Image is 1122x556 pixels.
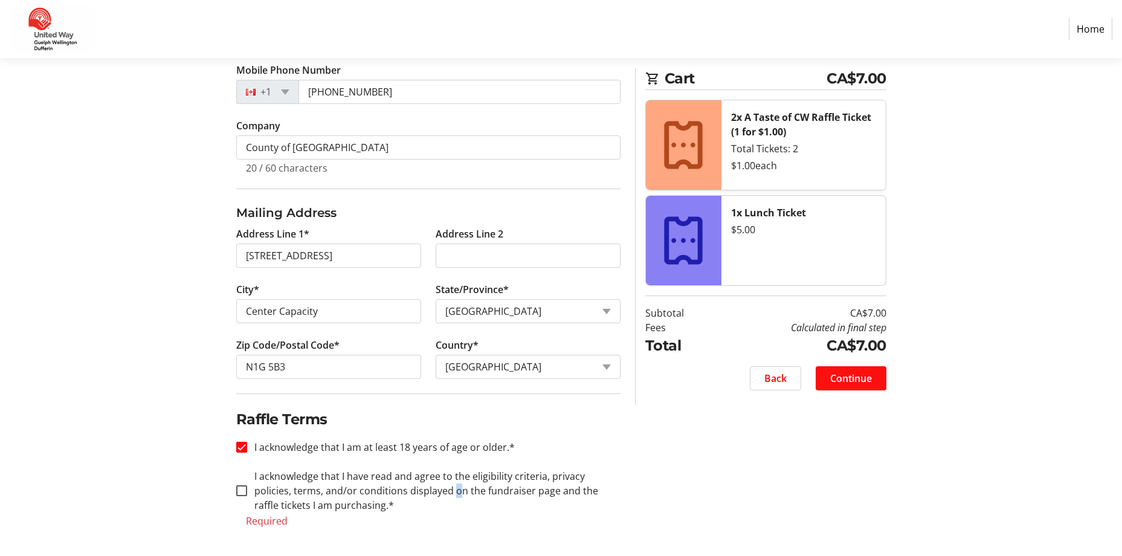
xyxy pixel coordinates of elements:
[236,409,621,430] h2: Raffle Terms
[247,440,515,454] label: I acknowledge that I am at least 18 years of age or older.*
[645,335,715,357] td: Total
[236,227,309,241] label: Address Line 1*
[645,306,715,320] td: Subtotal
[827,68,886,89] span: CA$7.00
[10,5,95,53] img: United Way Guelph Wellington Dufferin's Logo
[436,282,509,297] label: State/Province*
[830,371,872,386] span: Continue
[764,371,787,386] span: Back
[236,282,259,297] label: City*
[750,366,801,390] button: Back
[236,204,621,222] h3: Mailing Address
[436,227,503,241] label: Address Line 2
[731,158,876,173] div: $1.00 each
[731,206,806,219] strong: 1x Lunch Ticket
[236,63,341,77] label: Mobile Phone Number
[298,80,621,104] input: (506) 234-5678
[236,355,421,379] input: Zip or Postal Code
[236,338,340,352] label: Zip Code/Postal Code*
[236,118,280,133] label: Company
[236,244,421,268] input: Address
[236,299,421,323] input: City
[715,335,886,357] td: CA$7.00
[1069,18,1112,40] a: Home
[247,469,621,512] label: I acknowledge that I have read and agree to the eligibility criteria, privacy policies, terms, an...
[436,338,479,352] label: Country*
[731,141,876,156] div: Total Tickets: 2
[731,222,876,237] div: $5.00
[816,366,886,390] button: Continue
[715,306,886,320] td: CA$7.00
[645,320,715,335] td: Fees
[715,320,886,335] td: Calculated in final step
[246,515,611,527] tr-error: Required
[246,161,327,175] tr-character-limit: 20 / 60 characters
[731,111,871,138] strong: 2x A Taste of CW Raffle Ticket (1 for $1.00)
[665,68,827,89] span: Cart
